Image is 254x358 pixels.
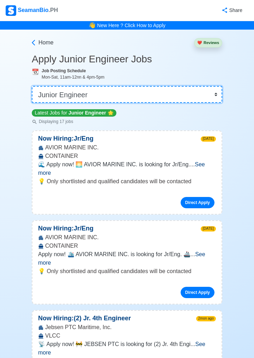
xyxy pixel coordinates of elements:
[38,161,205,176] span: ...
[181,287,214,298] a: Direct Apply
[32,323,222,340] div: Jebsen PTC Maritime, Inc. VLCC
[38,341,205,356] span: ...
[6,5,58,16] div: SeamanBio
[181,197,214,208] a: Direct Apply
[194,38,222,48] button: heartReviews
[38,161,190,167] span: 🌊 Apply now! 🌅 AVIOR MARINE INC. is looking for Jr/Eng.
[214,4,248,17] button: Share
[38,251,205,266] span: ...
[201,136,216,142] span: [DATE]
[97,23,165,28] a: New Here ? Click How to Apply
[6,5,16,16] img: Logo
[32,143,222,160] div: AVIOR MARINE INC. CONTAINER
[32,53,222,65] h3: Apply Junior Engineer Jobs
[201,226,216,232] span: [DATE]
[42,74,222,80] div: Mon-Sat, 11am-12nn & 4pm-5pm
[30,38,54,47] a: Home
[32,314,137,323] p: Now Hiring: (2) Jr. 4th Engineer
[87,20,97,31] span: bell
[38,177,216,186] p: 💡 Only shortlisted and qualified candidates will be contacted
[68,110,106,116] span: Junior Engineer
[32,118,116,125] p: Displaying 17 jobs
[38,38,54,47] span: Home
[32,233,222,250] div: AVIOR MARINE INC. CONTAINER
[32,224,99,233] p: Now Hiring: Jr/Eng
[38,161,205,176] span: See more
[38,341,190,347] span: 📡 Apply now! 🚧 JEBSEN PTC is looking for (2) Jr. 4th Engi
[38,267,216,276] p: 💡 Only shortlisted and qualified candidates will be contacted
[38,341,205,356] span: See more
[196,316,216,321] span: 2mon ago
[32,69,39,75] span: calendar
[32,109,116,117] p: Latest Jobs for
[108,110,114,116] span: star
[42,68,86,73] b: Job Posting Schedule
[197,41,202,45] span: heart
[49,7,58,13] span: .PH
[38,251,205,266] span: See more
[38,251,190,257] span: Apply now! 🛳️ AVIOR MARINE INC. is looking for Jr/Eng. 🚢
[32,134,99,143] p: Now Hiring: Jr/Eng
